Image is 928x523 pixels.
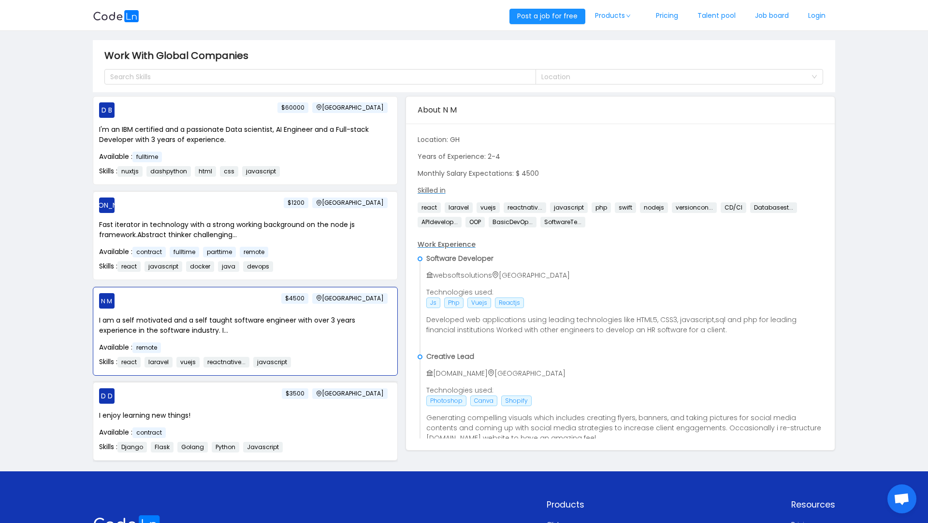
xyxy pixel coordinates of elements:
[495,297,524,308] span: Reactjs
[99,342,165,352] span: Available :
[99,315,391,336] p: I am a self motivated and a self taught software engineer with over 3 years experience in the sof...
[80,198,133,213] span: [PERSON_NAME]
[316,200,322,206] i: icon: environment
[426,396,466,406] span: Photoshop
[509,9,585,24] button: Post a job for free
[132,152,162,162] span: fulltime
[615,202,636,213] span: swift
[426,270,570,280] span: websoftsolutions [GEOGRAPHIC_DATA]
[99,152,166,161] span: Available :
[99,166,284,176] span: Skills :
[465,217,485,227] span: OOP
[146,166,191,177] span: dashpython
[426,271,433,278] i: icon: bank
[547,498,616,511] p: Products
[117,442,147,452] span: Django
[312,102,388,113] span: [GEOGRAPHIC_DATA]
[176,357,200,368] span: vuejs
[426,287,823,308] p: Technologies used:
[418,169,823,179] p: Monthly Salary Expectations: $ 4500
[99,247,272,256] span: Available :
[492,271,499,278] i: icon: environment
[426,413,823,443] p: Generating compelling visuals which includes creating flyers, banners, and taking pictures for so...
[426,369,433,376] i: icon: bank
[132,247,166,257] span: contract
[426,315,823,335] p: Developed web applications using leading technologies like HTML5, CSS3, javascript,sql and php fo...
[132,427,166,438] span: contract
[444,297,464,308] span: Php
[151,442,174,452] span: Flask
[243,442,283,452] span: Javascript
[132,342,161,353] span: remote
[426,254,823,264] p: Software Developer
[117,261,141,272] span: react
[418,217,462,227] span: APIdevelop...
[110,72,522,82] div: Search Skills
[418,97,823,124] div: About N M
[316,295,322,301] i: icon: environment
[470,396,497,406] span: Canva
[672,202,717,213] span: versioncon...
[721,202,746,213] span: CD/CI
[93,10,139,22] img: logobg.f302741d.svg
[170,247,199,257] span: fulltime
[99,427,170,437] span: Available :
[145,357,173,368] span: laravel
[99,442,287,452] span: Skills :
[277,102,308,113] span: $60000
[316,391,322,396] i: icon: environment
[477,202,500,213] span: vuejs
[640,202,668,213] span: nodejs
[316,104,322,110] i: icon: environment
[592,202,611,213] span: php
[426,297,440,308] span: Js
[104,48,254,63] span: Work With Global Companies
[418,185,823,196] p: Skilled in
[242,166,280,177] span: javascript
[812,74,817,81] i: icon: down
[186,261,214,272] span: docker
[203,247,236,257] span: parttime
[550,202,588,213] span: javascript
[99,261,277,271] span: Skills :
[418,202,441,213] span: react
[101,294,112,308] span: N M
[312,198,388,208] span: [GEOGRAPHIC_DATA]
[117,357,141,368] span: react
[253,357,291,368] span: javascript
[504,202,546,213] span: reactnativ...
[426,368,565,378] span: [DOMAIN_NAME] [GEOGRAPHIC_DATA]
[426,385,823,406] p: Technologies used:
[243,261,273,272] span: devops
[509,11,585,21] a: Post a job for free
[177,442,208,452] span: Golang
[240,247,268,257] span: remote
[284,198,308,208] span: $1200
[203,357,249,368] span: reactnative...
[312,293,388,304] span: [GEOGRAPHIC_DATA]
[145,261,182,272] span: javascript
[541,72,807,82] div: Location
[501,396,532,406] span: Shopify
[218,261,239,272] span: java
[99,410,391,421] p: I enjoy learning new things!
[99,125,391,145] p: I'm an IBM certified and a passionate Data scientist, AI Engineer and a Full-stack Developer with...
[220,166,238,177] span: css
[887,484,916,513] a: Open chat
[282,388,308,399] span: $3500
[101,388,113,404] span: D D
[488,369,494,376] i: icon: environment
[418,152,823,162] p: Years of Experience: 2-4
[99,220,391,240] p: Fast iterator in technology with a strong working background on the node js framework.Abstract th...
[467,297,491,308] span: Vuejs
[625,14,631,18] i: icon: down
[418,240,823,250] p: Work Experience
[445,202,473,213] span: laravel
[750,202,797,213] span: Databasest...
[426,352,823,362] p: Creative Lead
[212,442,239,452] span: Python
[117,166,143,177] span: nuxtjs
[312,388,388,399] span: [GEOGRAPHIC_DATA]
[99,357,295,367] span: Skills :
[540,217,585,227] span: SoftwareTe...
